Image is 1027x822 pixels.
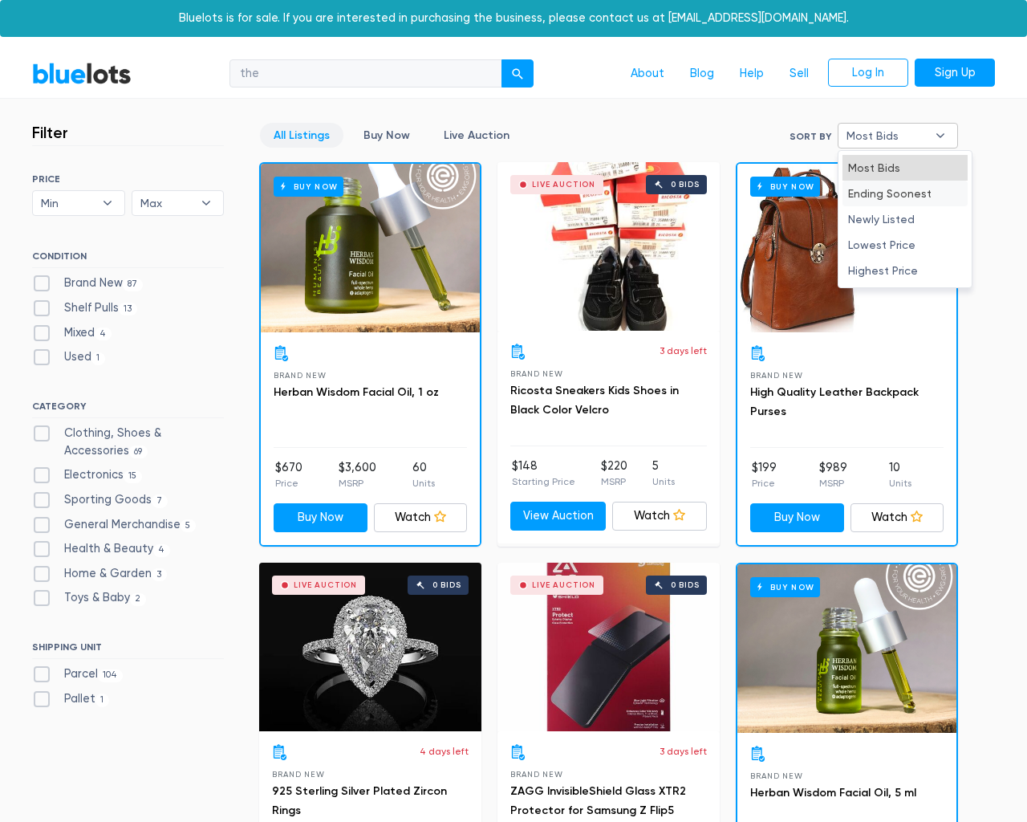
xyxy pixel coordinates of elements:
[129,446,148,458] span: 69
[677,59,727,89] a: Blog
[660,744,707,759] p: 3 days left
[32,665,123,683] label: Parcel
[32,641,224,659] h6: SHIPPING UNIT
[652,458,675,490] li: 5
[32,123,68,142] h3: Filter
[140,191,193,215] span: Max
[671,581,700,589] div: 0 bids
[152,568,167,581] span: 3
[601,474,627,489] p: MSRP
[181,519,196,532] span: 5
[374,503,468,532] a: Watch
[842,258,968,283] li: Highest Price
[510,770,562,779] span: Brand New
[274,385,439,399] a: Herban Wisdom Facial Oil, 1 oz
[660,344,707,358] p: 3 days left
[750,371,802,380] span: Brand New
[339,459,376,491] li: $3,600
[915,59,995,87] a: Sign Up
[275,459,302,491] li: $670
[274,503,367,532] a: Buy Now
[750,177,820,197] h6: Buy Now
[272,770,324,779] span: Brand New
[842,181,968,206] li: Ending Soonest
[119,303,137,315] span: 13
[671,181,700,189] div: 0 bids
[790,129,831,144] label: Sort By
[819,476,847,490] p: MSRP
[95,328,112,340] span: 4
[850,503,944,532] a: Watch
[842,232,968,258] li: Lowest Price
[274,177,343,197] h6: Buy Now
[752,476,777,490] p: Price
[32,348,105,366] label: Used
[260,123,343,148] a: All Listings
[727,59,777,89] a: Help
[750,771,802,780] span: Brand New
[32,250,224,268] h6: CONDITION
[261,164,480,332] a: Buy Now
[512,458,575,490] li: $148
[189,191,223,215] b: ▾
[123,279,143,291] span: 87
[510,502,606,531] a: View Auction
[152,494,168,507] span: 7
[750,577,820,597] h6: Buy Now
[510,384,679,417] a: Ricosta Sneakers Kids Shoes in Black Color Velcro
[98,669,123,682] span: 104
[532,181,595,189] div: Live Auction
[828,59,908,87] a: Log In
[32,425,224,459] label: Clothing, Shoes & Accessories
[510,369,562,378] span: Brand New
[32,466,142,484] label: Electronics
[32,275,143,292] label: Brand New
[32,690,109,708] label: Pallet
[750,385,919,418] a: High Quality Leather Backpack Purses
[229,59,502,88] input: Search for inventory
[601,458,627,490] li: $220
[412,459,435,491] li: 60
[32,324,112,342] label: Mixed
[737,164,956,332] a: Buy Now
[32,589,146,607] label: Toys & Baby
[737,564,956,733] a: Buy Now
[497,563,720,731] a: Live Auction 0 bids
[432,581,461,589] div: 0 bids
[420,744,469,759] p: 4 days left
[512,474,575,489] p: Starting Price
[272,784,447,817] a: 925 Sterling Silver Plated Zircon Rings
[91,352,105,365] span: 1
[412,476,435,490] p: Units
[846,124,927,148] span: Most Bids
[430,123,523,148] a: Live Auction
[275,476,302,490] p: Price
[652,474,675,489] p: Units
[532,581,595,589] div: Live Auction
[124,470,142,483] span: 15
[274,371,326,380] span: Brand New
[32,565,167,583] label: Home & Garden
[32,516,196,534] label: General Merchandise
[497,162,720,331] a: Live Auction 0 bids
[842,206,968,232] li: Newly Listed
[842,155,968,181] li: Most Bids
[95,694,109,706] span: 1
[32,540,170,558] label: Health & Beauty
[510,784,686,817] a: ZAGG InvisibleShield Glass XTR2 Protector for Samsung Z Flip5
[350,123,424,148] a: Buy Now
[41,191,94,215] span: Min
[32,62,132,85] a: BlueLots
[819,459,847,491] li: $989
[889,459,911,491] li: 10
[91,191,124,215] b: ▾
[612,502,708,531] a: Watch
[32,401,224,418] h6: CATEGORY
[777,59,822,89] a: Sell
[889,476,911,490] p: Units
[32,299,137,317] label: Shelf Pulls
[923,124,957,148] b: ▾
[750,503,844,532] a: Buy Now
[339,476,376,490] p: MSRP
[153,544,170,557] span: 4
